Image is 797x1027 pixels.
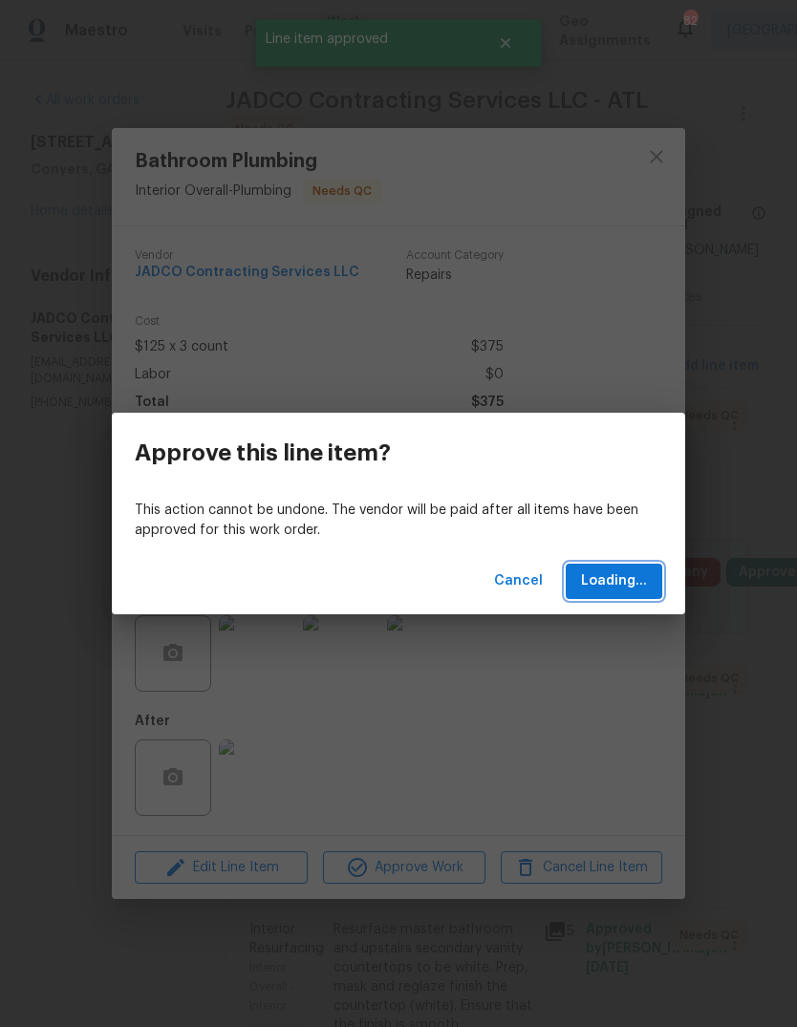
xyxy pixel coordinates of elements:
h3: Approve this line item? [135,439,391,466]
span: Loading... [581,569,647,593]
span: Cancel [494,569,543,593]
button: Loading... [566,564,662,599]
p: This action cannot be undone. The vendor will be paid after all items have been approved for this... [135,501,662,541]
button: Cancel [486,564,550,599]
